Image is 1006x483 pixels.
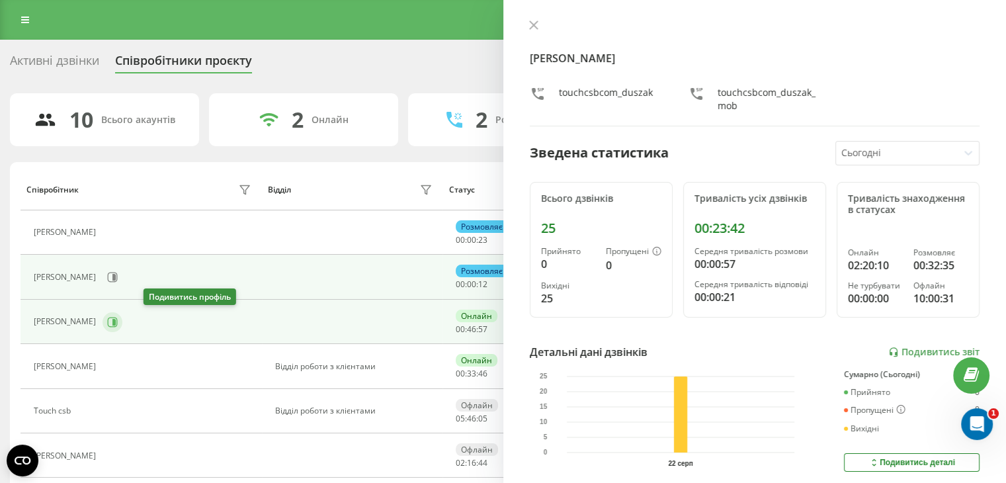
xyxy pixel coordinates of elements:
div: : : [456,369,487,378]
div: Офлайн [913,281,968,290]
div: 00:32:35 [913,257,968,273]
div: [PERSON_NAME] [34,228,99,237]
div: Всього дзвінків [541,193,661,204]
div: 10:00:31 [913,290,968,306]
div: : : [456,414,487,423]
div: Розмовляє [456,220,508,233]
span: 1 [988,408,999,419]
div: [PERSON_NAME] [34,273,99,282]
div: Детальні дані дзвінків [530,344,648,360]
span: 23 [478,234,487,245]
div: Розмовляє [456,265,508,277]
div: 0 [606,257,661,273]
text: 20 [540,388,548,396]
div: 25 [541,220,661,236]
div: : : [456,280,487,289]
div: 2 [476,107,487,132]
div: 25 [541,290,595,306]
iframe: Intercom live chat [961,408,993,440]
div: Розмовляють [495,114,560,126]
div: Прийнято [541,247,595,256]
div: [PERSON_NAME] [34,362,99,371]
text: 5 [543,434,547,441]
text: 0 [543,449,547,457]
div: Подивитись профіль [144,288,236,305]
div: Середня тривалість відповіді [694,280,815,289]
button: Подивитись деталі [844,453,980,472]
text: 15 [540,404,548,411]
span: 44 [478,457,487,468]
div: Відділ роботи з клієнтами [275,406,436,416]
button: Open CMP widget [7,445,38,476]
div: Вихідні [541,281,595,290]
div: Онлайн [456,310,497,322]
div: Офлайн [456,399,498,412]
span: 05 [478,413,487,424]
span: 00 [456,324,465,335]
text: 10 [540,419,548,426]
div: Співробітники проєкту [115,54,252,74]
span: 57 [478,324,487,335]
span: 12 [478,279,487,290]
span: 00 [456,368,465,379]
span: 46 [467,324,476,335]
div: 00:00:57 [694,256,815,272]
span: 02 [456,457,465,468]
div: 0 [541,256,595,272]
div: Touch csb [34,406,74,416]
div: Розмовляє [913,248,968,257]
div: 0 [975,388,980,397]
div: touchcsbcom_duszak [559,86,653,112]
div: Офлайн [456,443,498,456]
text: 25 [540,373,548,380]
div: touchcsbcom_duszak_mob [718,86,821,112]
text: 22 серп [668,460,692,467]
div: Сумарно (Сьогодні) [844,370,980,379]
span: 00 [467,279,476,290]
div: 2 [292,107,304,132]
span: 05 [456,413,465,424]
div: Активні дзвінки [10,54,99,74]
div: [PERSON_NAME] [34,317,99,326]
div: 02:20:10 [848,257,903,273]
div: : : [456,236,487,245]
span: 00 [456,279,465,290]
div: Онлайн [456,354,497,367]
a: Подивитись звіт [888,347,980,358]
span: 46 [467,413,476,424]
span: 46 [478,368,487,379]
div: : : [456,459,487,468]
div: Пропущені [606,247,661,257]
span: 00 [467,234,476,245]
span: 33 [467,368,476,379]
div: 00:00:00 [848,290,903,306]
div: Відділ роботи з клієнтами [275,362,436,371]
div: Тривалість знаходження в статусах [848,193,968,216]
div: Статус [449,185,475,195]
div: Середня тривалість розмови [694,247,815,256]
h4: [PERSON_NAME] [530,50,980,66]
div: Онлайн [848,248,903,257]
div: Тривалість усіх дзвінків [694,193,815,204]
div: [PERSON_NAME] [34,451,99,461]
div: Співробітник [26,185,79,195]
div: Подивитись деталі [868,457,955,468]
div: Пропущені [844,405,905,416]
div: 00:23:42 [694,220,815,236]
div: Прийнято [844,388,890,397]
div: 10 [69,107,93,132]
div: 0 [975,405,980,416]
span: 16 [467,457,476,468]
div: Онлайн [312,114,349,126]
div: Вихідні [844,424,879,433]
div: 00:00:21 [694,289,815,305]
div: Не турбувати [848,281,903,290]
div: Зведена статистика [530,143,669,163]
span: 00 [456,234,465,245]
div: Всього акаунтів [101,114,175,126]
div: Відділ [268,185,291,195]
div: : : [456,325,487,334]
